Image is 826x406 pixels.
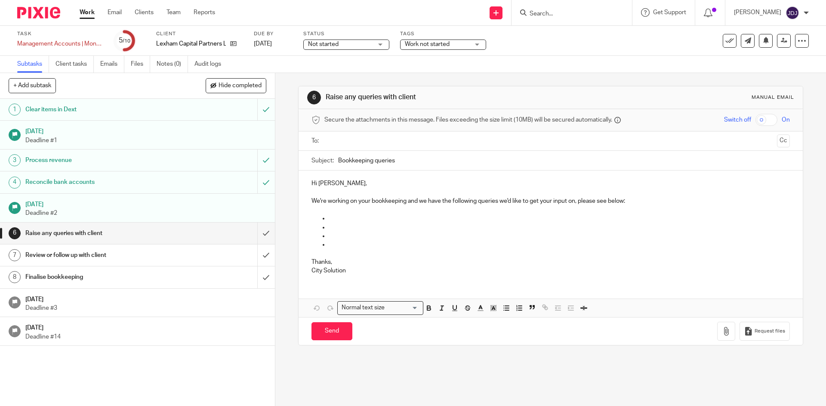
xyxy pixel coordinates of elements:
[100,56,124,73] a: Emails
[25,125,266,136] h1: [DATE]
[324,116,612,124] span: Secure the attachments in this message. Files exceeding the size limit (10MB) will be secured aut...
[740,322,789,341] button: Request files
[326,93,569,102] h1: Raise any queries with client
[337,301,423,314] div: Search for option
[311,156,334,165] label: Subject:
[307,91,321,104] div: 6
[194,8,215,17] a: Reports
[9,271,21,283] div: 8
[9,177,21,189] div: 4
[119,36,130,46] div: 5
[25,321,266,332] h1: [DATE]
[25,249,174,262] h1: Review or follow up with client
[25,136,266,145] p: Deadline #1
[786,6,799,20] img: svg%3E
[156,31,243,37] label: Client
[311,179,789,188] p: Hi [PERSON_NAME],
[782,116,790,124] span: On
[25,304,266,312] p: Deadline #3
[734,8,781,17] p: [PERSON_NAME]
[25,103,174,116] h1: Clear items in Dext
[25,293,266,304] h1: [DATE]
[80,8,95,17] a: Work
[529,10,606,18] input: Search
[156,40,226,48] p: Lexham Capital Partners Ltd
[400,31,486,37] label: Tags
[17,40,103,48] div: Management Accounts | Monthly
[9,249,21,261] div: 7
[311,197,789,205] p: We're working on your bookkeeping and we have the following queries we'd like to get your input o...
[219,82,262,89] span: Hide completed
[135,8,154,17] a: Clients
[9,154,21,166] div: 3
[25,209,266,217] p: Deadline #2
[308,41,339,47] span: Not started
[752,94,794,101] div: Manual email
[254,41,272,47] span: [DATE]
[9,227,21,239] div: 6
[17,7,60,18] img: Pixie
[123,39,130,43] small: /10
[25,227,174,240] h1: Raise any queries with client
[755,328,785,335] span: Request files
[303,31,389,37] label: Status
[311,322,352,341] input: Send
[777,134,790,147] button: Cc
[17,56,49,73] a: Subtasks
[17,31,103,37] label: Task
[25,176,174,189] h1: Reconcile bank accounts
[108,8,122,17] a: Email
[131,56,150,73] a: Files
[55,56,94,73] a: Client tasks
[254,31,293,37] label: Due by
[387,303,418,312] input: Search for option
[9,78,56,93] button: + Add subtask
[405,41,450,47] span: Work not started
[194,56,228,73] a: Audit logs
[9,104,21,116] div: 1
[724,116,751,124] span: Switch off
[25,154,174,167] h1: Process revenue
[311,266,789,275] p: City Solution
[339,303,386,312] span: Normal text size
[311,137,321,145] label: To:
[653,9,686,15] span: Get Support
[206,78,266,93] button: Hide completed
[311,258,789,266] p: Thanks,
[25,333,266,341] p: Deadline #14
[25,271,174,284] h1: Finalise bookkeeping
[157,56,188,73] a: Notes (0)
[166,8,181,17] a: Team
[25,198,266,209] h1: [DATE]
